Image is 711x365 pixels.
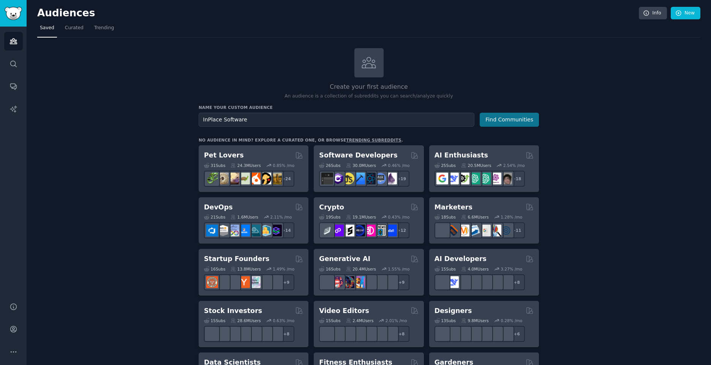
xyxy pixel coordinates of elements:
span: Saved [40,25,54,31]
h2: AI Enthusiasts [434,151,488,160]
img: defiblockchain [364,225,376,236]
h2: Stock Investors [204,306,262,316]
div: 0.46 % /mo [388,163,410,168]
img: turtle [238,173,250,184]
img: starryai [374,276,386,288]
img: googleads [479,225,491,236]
div: 19 Sub s [319,214,340,220]
div: + 12 [393,222,409,238]
a: Curated [62,22,86,38]
span: Trending [94,25,114,31]
img: SaaS [217,276,229,288]
img: dalle2 [332,276,344,288]
img: ethfinance [321,225,333,236]
div: 1.55 % /mo [388,266,410,272]
div: 31 Sub s [204,163,225,168]
img: ycombinator [238,276,250,288]
img: dogbreed [270,173,282,184]
div: 16 Sub s [319,266,340,272]
img: VideoEditors [353,328,365,340]
img: chatgpt_promptDesign [468,173,480,184]
img: aws_cdk [259,225,271,236]
img: finalcutpro [364,328,376,340]
div: 16 Sub s [204,266,225,272]
img: ballpython [217,173,229,184]
div: 24.3M Users [231,163,261,168]
img: logodesign [447,328,459,340]
div: 6.6M Users [461,214,489,220]
h2: Crypto [319,203,344,212]
img: deepdream [343,276,354,288]
img: technicalanalysis [270,328,282,340]
img: iOSProgramming [353,173,365,184]
img: gopro [321,328,333,340]
img: editors [332,328,344,340]
img: DeepSeek [447,173,459,184]
div: 0.28 % /mo [501,318,522,323]
img: chatgpt_prompts_ [479,173,491,184]
img: AIDevelopersSociety [500,276,512,288]
img: indiehackers [249,276,261,288]
div: + 19 [393,171,409,187]
img: Rag [458,276,469,288]
img: AWS_Certified_Experts [217,225,229,236]
img: DreamBooth [385,276,397,288]
img: OpenAIDev [490,173,501,184]
h2: Audiences [37,7,639,19]
img: platformengineering [249,225,261,236]
h2: Marketers [434,203,472,212]
div: 26 Sub s [319,163,340,168]
div: No audience in mind? Explore a curated one, or browse . [199,137,403,143]
img: MarketingResearch [490,225,501,236]
img: premiere [343,328,354,340]
img: AskMarketing [458,225,469,236]
img: MistralAI [468,276,480,288]
img: azuredevops [206,225,218,236]
img: ethstaker [343,225,354,236]
img: dividends [206,328,218,340]
h2: Designers [434,306,472,316]
img: AskComputerScience [374,173,386,184]
div: 2.01 % /mo [386,318,407,323]
div: 20.5M Users [461,163,491,168]
img: content_marketing [436,225,448,236]
div: 2.11 % /mo [270,214,292,220]
img: learndesign [490,328,501,340]
p: An audience is a collection of subreddits you can search/analyze quickly [199,93,539,100]
img: GummySearch logo [5,7,22,20]
a: trending subreddits [346,138,401,142]
img: startup [228,276,239,288]
div: + 14 [278,222,294,238]
img: software [321,173,333,184]
div: + 9 [278,274,294,290]
img: cockatiel [249,173,261,184]
h2: Software Developers [319,151,397,160]
img: csharp [332,173,344,184]
div: 18 Sub s [434,214,456,220]
a: Saved [37,22,57,38]
img: UI_Design [458,328,469,340]
div: 25 Sub s [434,163,456,168]
input: Pick a short name, like "Digital Marketers" or "Movie-Goers" [199,113,474,127]
img: Trading [238,328,250,340]
div: 21 Sub s [204,214,225,220]
div: 1.49 % /mo [273,266,294,272]
div: + 11 [509,222,525,238]
img: reactnative [364,173,376,184]
img: StocksAndTrading [249,328,261,340]
div: 2.4M Users [346,318,374,323]
h2: AI Developers [434,254,487,264]
img: herpetology [206,173,218,184]
img: LangChain [436,276,448,288]
button: Find Communities [480,113,539,127]
img: web3 [353,225,365,236]
img: defi_ [385,225,397,236]
img: PlatformEngineers [270,225,282,236]
img: sdforall [353,276,365,288]
a: Info [639,7,667,20]
div: 3.27 % /mo [501,266,522,272]
div: 0.63 % /mo [273,318,294,323]
div: 15 Sub s [204,318,225,323]
img: PetAdvice [259,173,271,184]
img: learnjavascript [343,173,354,184]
